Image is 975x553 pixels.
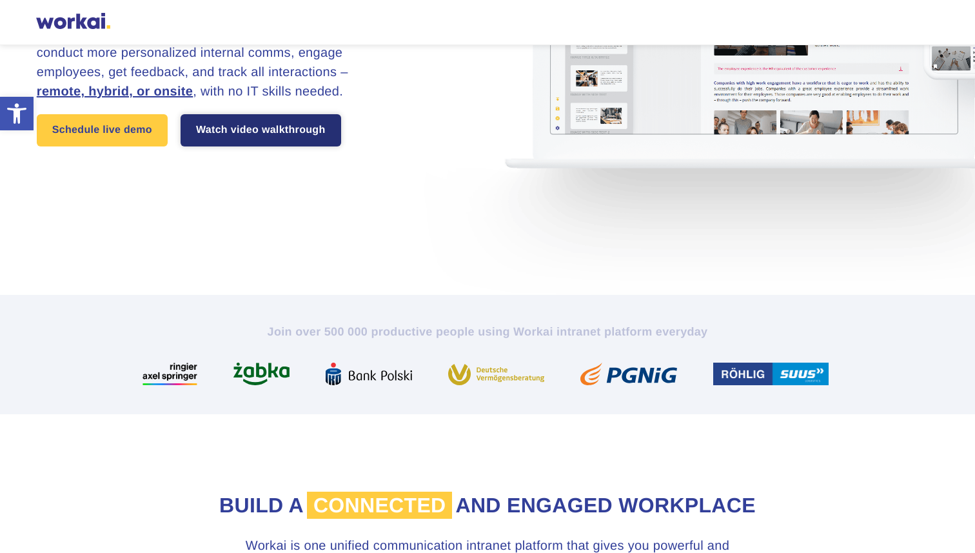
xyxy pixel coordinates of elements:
a: Schedule live demo [37,114,168,146]
h2: Join over 500 000 productive people using Workai intranet platform everyday [130,324,845,339]
h2: Build a and engaged workplace [130,492,845,519]
h3: Workai is a comprehensible intranet platform that helps you conduct more personalized internal co... [37,24,391,101]
a: Watch video walkthrough [181,114,341,146]
span: connected [307,492,453,519]
u: remote, hybrid, or onsite [37,85,193,99]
